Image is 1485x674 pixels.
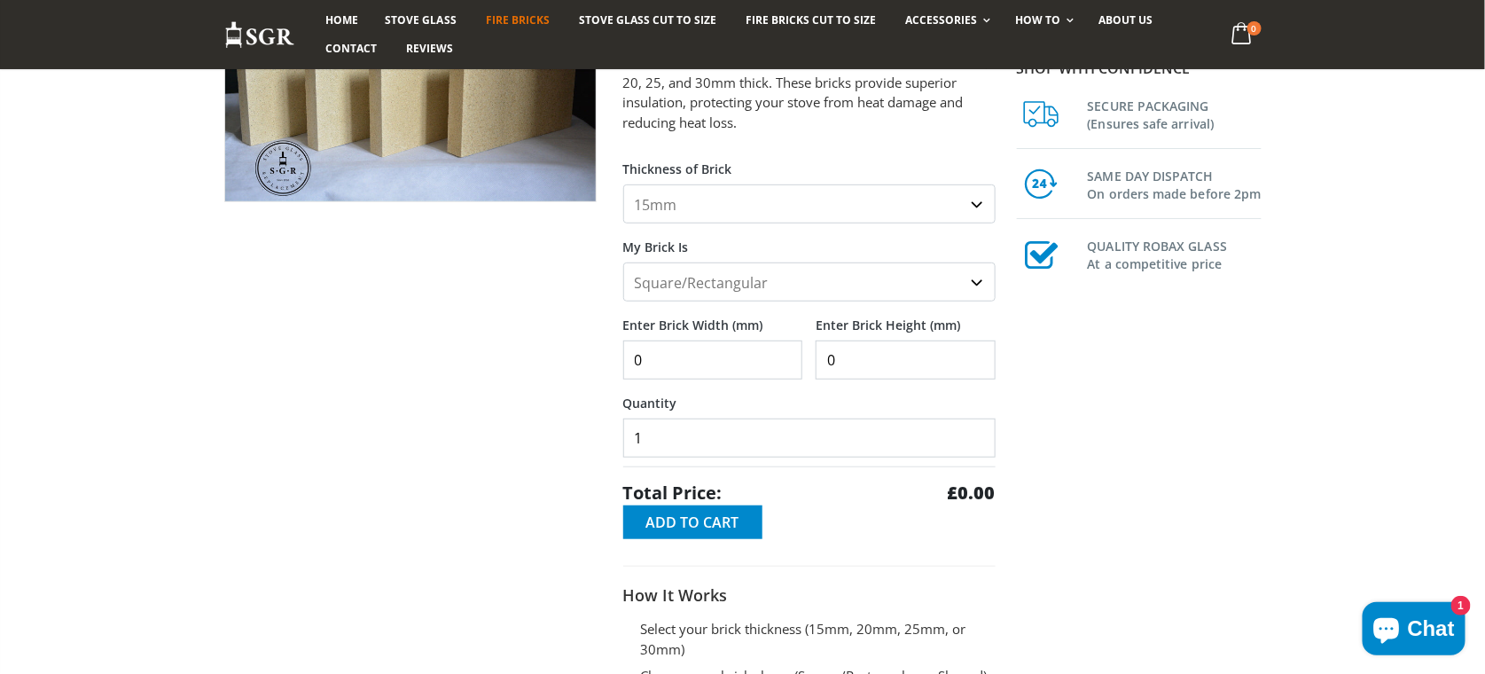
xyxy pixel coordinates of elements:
span: Fire Bricks Cut To Size [746,12,876,27]
span: Add to Cart [646,513,739,532]
span: Fire Bricks [486,12,550,27]
span: Contact [326,41,378,56]
a: How To [1003,6,1083,35]
a: Fire Bricks Cut To Size [732,6,889,35]
label: Enter Brick Height (mm) [816,302,996,333]
h3: QUALITY ROBAX GLASS At a competitive price [1088,234,1262,273]
span: Stove Glass Cut To Size [579,12,716,27]
span: Home [326,12,359,27]
span: How To [1016,12,1061,27]
h3: SECURE PACKAGING (Ensures safe arrival) [1088,94,1262,133]
a: 0 [1224,18,1261,52]
a: Reviews [394,35,467,63]
span: Accessories [905,12,977,27]
span: Reviews [407,41,454,56]
inbox-online-store-chat: Shopify online store chat [1357,602,1471,660]
img: Stove Glass Replacement [224,20,295,50]
a: About us [1086,6,1167,35]
a: Fire Bricks [473,6,563,35]
button: Add to Cart [623,505,762,539]
label: My Brick Is [623,223,996,255]
span: About us [1099,12,1153,27]
span: Stove Glass [386,12,457,27]
a: Stove Glass [372,6,470,35]
label: Thickness of Brick [623,145,996,177]
a: Home [313,6,372,35]
a: Contact [313,35,391,63]
span: Total Price: [623,481,723,505]
span: 0 [1247,21,1262,35]
a: Accessories [892,6,999,35]
a: Stove Glass Cut To Size [566,6,730,35]
strong: £0.00 [948,481,996,505]
h3: How It Works [623,584,996,606]
label: Enter Brick Width (mm) [623,302,803,333]
p: Increase the efficiency and lifespan of your stove with Vermiculite Stove Bricks. Cut to size in ... [623,33,996,133]
li: Select your brick thickness (15mm, 20mm, 25mm, or 30mm) [641,619,996,659]
label: Quantity [623,380,996,411]
h3: SAME DAY DISPATCH On orders made before 2pm [1088,164,1262,203]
